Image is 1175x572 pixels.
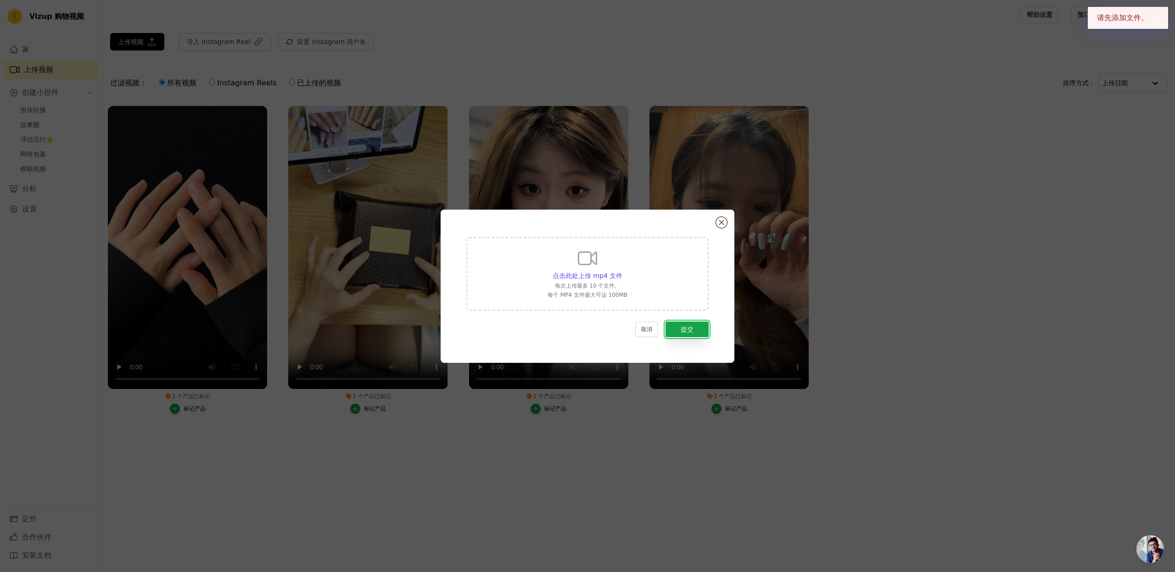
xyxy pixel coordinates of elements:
button: 关闭模式 [716,217,727,228]
font: ✖ [1151,13,1157,22]
div: 开放式聊天 [1136,535,1164,563]
button: 关闭 [1148,12,1159,23]
font: 请先添加文件。 [1097,13,1148,22]
font: 点击此处上传 mp4 文件 [553,272,622,279]
font: 提交 [681,326,694,333]
font: 每个 MP4 文件最大可达 100MB [548,292,627,298]
font: 取消 [641,326,652,333]
font: 每次上传最多 10 个文件。 [555,283,621,289]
